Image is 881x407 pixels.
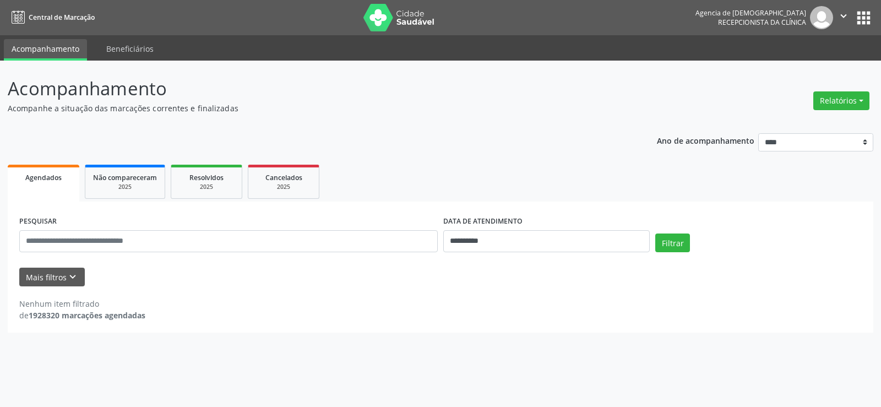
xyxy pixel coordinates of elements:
p: Ano de acompanhamento [657,133,754,147]
button: Filtrar [655,234,690,252]
span: Agendados [25,173,62,182]
p: Acompanhe a situação das marcações correntes e finalizadas [8,102,613,114]
i: keyboard_arrow_down [67,271,79,283]
i:  [838,10,850,22]
button: apps [854,8,873,28]
a: Beneficiários [99,39,161,58]
span: Resolvidos [189,173,224,182]
div: Agencia de [DEMOGRAPHIC_DATA] [695,8,806,18]
span: Cancelados [265,173,302,182]
label: PESQUISAR [19,213,57,230]
button:  [833,6,854,29]
p: Acompanhamento [8,75,613,102]
div: 2025 [179,183,234,191]
label: DATA DE ATENDIMENTO [443,213,523,230]
button: Relatórios [813,91,869,110]
span: Não compareceram [93,173,157,182]
span: Recepcionista da clínica [718,18,806,27]
strong: 1928320 marcações agendadas [29,310,145,321]
div: 2025 [93,183,157,191]
div: de [19,310,145,321]
span: Central de Marcação [29,13,95,22]
button: Mais filtroskeyboard_arrow_down [19,268,85,287]
a: Central de Marcação [8,8,95,26]
div: Nenhum item filtrado [19,298,145,310]
div: 2025 [256,183,311,191]
img: img [810,6,833,29]
a: Acompanhamento [4,39,87,61]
